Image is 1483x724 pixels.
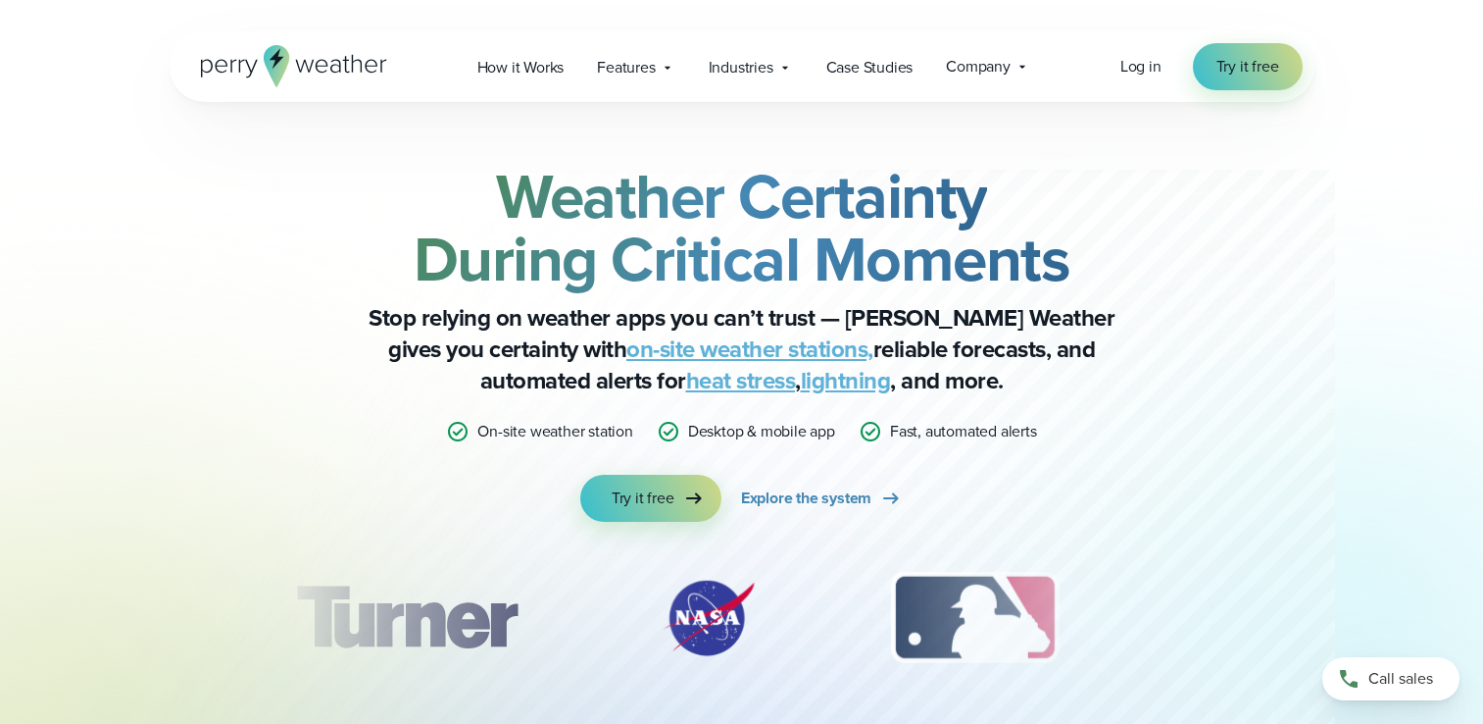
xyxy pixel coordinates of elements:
[612,487,674,510] span: Try it free
[1368,667,1433,691] span: Call sales
[741,475,903,522] a: Explore the system
[1172,569,1329,667] div: 4 of 12
[709,56,773,79] span: Industries
[1120,55,1162,78] span: Log in
[640,569,777,667] div: 2 of 12
[1216,55,1279,78] span: Try it free
[461,47,581,87] a: How it Works
[1322,657,1459,700] a: Call sales
[826,56,914,79] span: Case Studies
[477,56,565,79] span: How it Works
[946,55,1011,78] span: Company
[597,56,655,79] span: Features
[1172,569,1329,667] img: PGA.svg
[1120,55,1162,78] a: Log in
[626,332,873,367] a: on-site weather stations,
[801,363,891,398] a: lightning
[741,487,871,510] span: Explore the system
[688,420,835,443] p: Desktop & mobile app
[686,363,796,398] a: heat stress
[477,420,632,443] p: On-site weather station
[890,420,1037,443] p: Fast, automated alerts
[1193,43,1303,90] a: Try it free
[350,302,1134,396] p: Stop relying on weather apps you can’t trust — [PERSON_NAME] Weather gives you certainty with rel...
[810,47,930,87] a: Case Studies
[268,569,1216,677] div: slideshow
[267,569,545,667] div: 1 of 12
[580,475,721,522] a: Try it free
[267,569,545,667] img: Turner-Construction_1.svg
[414,150,1070,305] strong: Weather Certainty During Critical Moments
[640,569,777,667] img: NASA.svg
[871,569,1078,667] div: 3 of 12
[871,569,1078,667] img: MLB.svg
